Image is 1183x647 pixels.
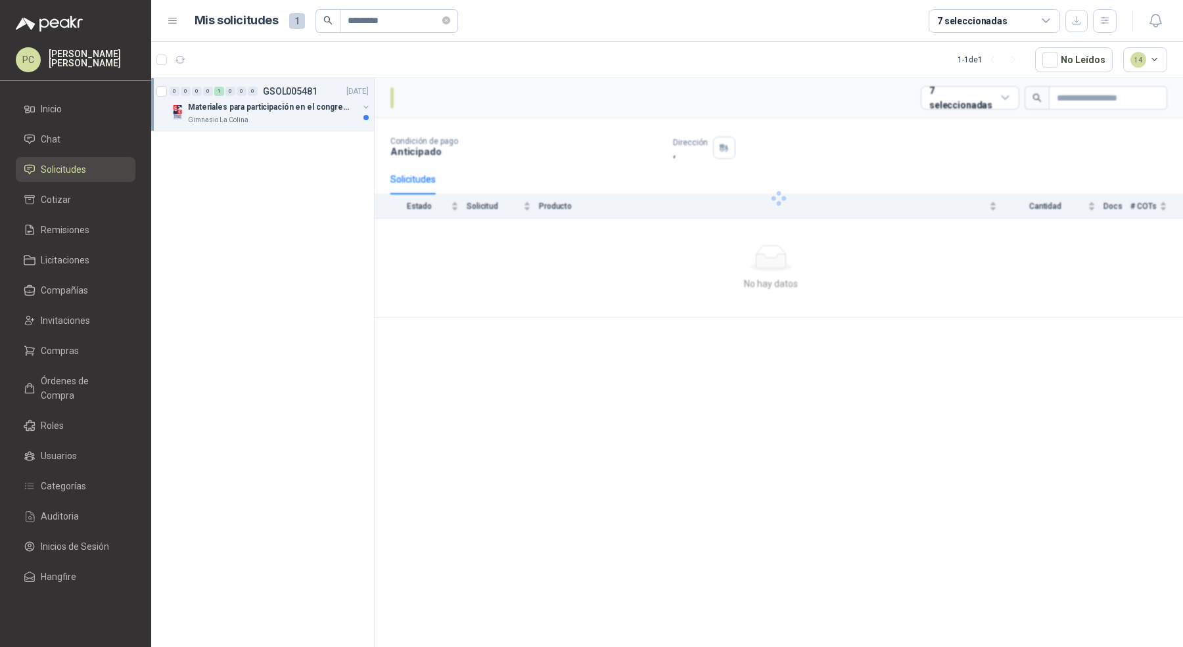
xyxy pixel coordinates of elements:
[41,539,109,554] span: Inicios de Sesión
[1035,47,1113,72] button: No Leídos
[237,87,246,96] div: 0
[41,283,88,298] span: Compañías
[188,101,352,114] p: Materiales para participación en el congreso, UI
[958,49,1025,70] div: 1 - 1 de 1
[214,87,224,96] div: 1
[1123,47,1168,72] button: 14
[170,104,185,120] img: Company Logo
[41,162,86,177] span: Solicitudes
[41,344,79,358] span: Compras
[16,338,135,363] a: Compras
[346,85,369,98] p: [DATE]
[248,87,258,96] div: 0
[195,11,279,30] h1: Mis solicitudes
[16,127,135,152] a: Chat
[41,569,76,584] span: Hangfire
[16,564,135,589] a: Hangfire
[41,479,86,493] span: Categorías
[16,187,135,212] a: Cotizar
[16,16,83,32] img: Logo peakr
[263,87,317,96] p: GSOL005481
[16,413,135,438] a: Roles
[16,534,135,559] a: Inicios de Sesión
[16,308,135,333] a: Invitaciones
[41,102,62,116] span: Inicio
[937,14,1008,28] div: 7 seleccionadas
[170,87,179,96] div: 0
[442,16,450,24] span: close-circle
[41,374,123,403] span: Órdenes de Compra
[225,87,235,96] div: 0
[323,16,333,25] span: search
[16,443,135,468] a: Usuarios
[41,132,60,146] span: Chat
[192,87,202,96] div: 0
[41,509,79,524] span: Auditoria
[41,418,64,433] span: Roles
[41,449,77,463] span: Usuarios
[16,474,135,499] a: Categorías
[16,97,135,122] a: Inicio
[16,157,135,182] a: Solicitudes
[16,47,41,72] div: PC
[41,192,71,207] span: Cotizar
[41,313,90,328] span: Invitaciones
[41,253,89,267] span: Licitaciones
[181,87,191,96] div: 0
[16,368,135,408] a: Órdenes de Compra
[16,504,135,529] a: Auditoria
[170,83,371,125] a: 0 0 0 0 1 0 0 0 GSOL005481[DATE] Company LogoMateriales para participación en el congreso, UIGimn...
[289,13,305,29] span: 1
[16,278,135,303] a: Compañías
[41,223,89,237] span: Remisiones
[16,248,135,273] a: Licitaciones
[49,49,135,68] p: [PERSON_NAME] [PERSON_NAME]
[203,87,213,96] div: 0
[442,14,450,27] span: close-circle
[188,115,248,125] p: Gimnasio La Colina
[16,217,135,242] a: Remisiones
